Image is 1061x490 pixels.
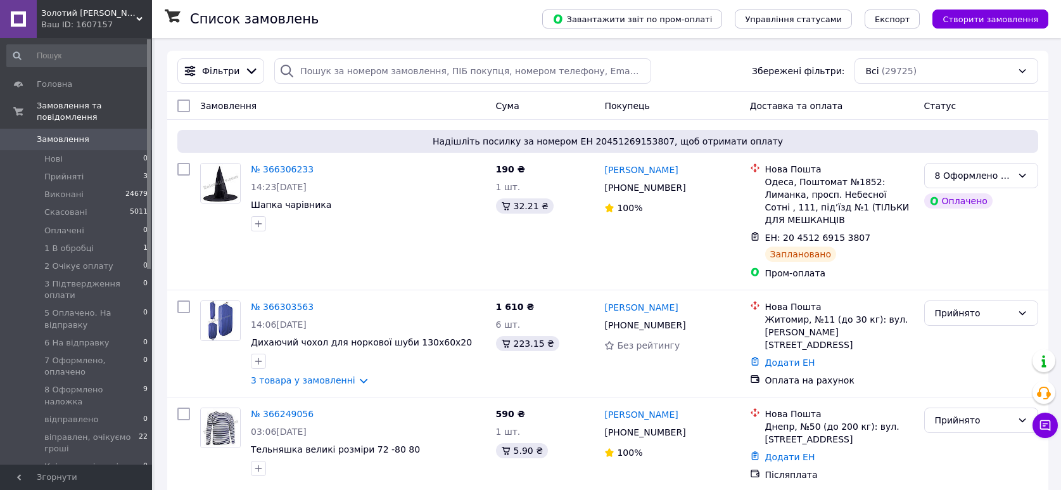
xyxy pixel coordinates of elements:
a: Шапка чарівника [251,200,331,210]
span: Збережені фільтри: [752,65,844,77]
a: Додати ЕН [765,452,815,462]
img: Фото товару [201,408,240,448]
span: 6 На відправку [44,337,109,349]
img: Фото товару [201,301,240,340]
span: 1 [143,243,148,254]
button: Створити замовлення [932,10,1048,29]
span: Замовлення [200,101,257,111]
div: Оплата на рахунок [765,374,914,387]
span: 1 шт. [496,427,521,437]
div: Прийнято [935,413,1012,427]
span: ЕН: 20 4512 6915 3807 [765,233,871,243]
span: 0 [143,414,148,425]
div: Ваш ID: 1607157 [41,19,152,30]
div: Житомир, №11 (до 30 кг): вул. [PERSON_NAME][STREET_ADDRESS] [765,313,914,351]
span: Замовлення [37,134,89,145]
div: 5.90 ₴ [496,443,548,458]
a: Створити замовлення [920,13,1048,23]
span: 22 [139,432,148,455]
span: [PHONE_NUMBER] [604,183,685,193]
div: Прийнято [935,306,1012,320]
span: 24679 [125,189,148,200]
a: Дихаючий чохол для норкової шуби 130х60х20 [251,337,472,347]
a: Фото товару [200,408,241,448]
div: Нова Пошта [765,300,914,313]
img: Фото товару [201,164,240,203]
a: [PERSON_NAME] [604,408,678,421]
button: Експорт [865,10,920,29]
a: № 366306233 [251,164,314,174]
div: Одеса, Поштомат №1852: Лиманка, просп. Небесної Сотні , 111, під’їзд №1 (ТІЛЬКИ ДЛЯ МЕШКАНЦІВ [765,176,914,226]
span: 0 [143,307,148,330]
span: Золотий Лев [41,8,136,19]
span: 03:06[DATE] [251,427,307,437]
input: Пошук [6,44,149,67]
a: Додати ЕН [765,358,815,368]
span: 0 [143,278,148,301]
span: Доставка та оплата [750,101,843,111]
span: 0 [143,153,148,165]
span: Створити замовлення [943,15,1038,24]
span: 7 Оформлено, оплачено [44,355,143,378]
span: Завантажити звіт по пром-оплаті [552,13,712,25]
span: 5011 [130,207,148,218]
span: Прийняті [44,171,84,183]
span: Головна [37,79,72,90]
span: Фільтри [202,65,239,77]
span: 190 ₴ [496,164,525,174]
span: 3 [143,171,148,183]
span: Виконані [44,189,84,200]
a: Тельняшка великі розміри 72 -80 80 [251,444,420,455]
span: 1 шт. [496,182,521,192]
a: [PERSON_NAME] [604,301,678,314]
span: 0 [143,355,148,378]
span: 1 610 ₴ [496,302,535,312]
span: 2 Очікує оплату [44,261,113,272]
a: № 366303563 [251,302,314,312]
div: Нова Пошта [765,163,914,176]
div: Заплановано [765,247,837,262]
div: Післяплата [765,468,914,481]
h1: Список замовлень [190,11,319,27]
div: 8 Оформлено наложка [935,169,1012,183]
span: Статус [924,101,956,111]
span: 100% [617,448,642,458]
span: 1 В обробці [44,243,94,254]
span: 100% [617,203,642,213]
span: 3 Підтвердження оплати [44,278,143,301]
button: Чат з покупцем [1032,413,1058,438]
span: 8 Оформлено наложка [44,384,143,407]
span: 14:23[DATE] [251,182,307,192]
div: 32.21 ₴ [496,198,554,214]
a: 3 товара у замовленні [251,375,355,385]
span: Надішліть посилку за номером ЕН 20451269153807, щоб отримати оплату [182,135,1033,148]
span: [PHONE_NUMBER] [604,427,685,437]
div: Оплачено [924,193,993,209]
a: [PERSON_NAME] [604,164,678,176]
span: віправлен, очікуємо гроші [44,432,139,455]
a: № 366249056 [251,409,314,419]
a: Фото товару [200,300,241,341]
a: Фото товару [200,163,241,203]
span: Управління статусами [745,15,842,24]
span: 0 [143,337,148,349]
span: Cума [496,101,519,111]
div: Днепр, №50 (до 200 кг): вул. [STREET_ADDRESS] [765,420,914,446]
span: 0 [143,261,148,272]
span: відправлено [44,414,98,425]
span: 590 ₴ [496,409,525,419]
span: 0 [143,225,148,236]
span: Експорт [875,15,910,24]
div: Пром-оплата [765,267,914,280]
input: Пошук за номером замовлення, ПІБ покупця, номером телефону, Email, номером накладної [274,58,651,84]
span: 5 Оплачено. На відправку [44,307,143,330]
span: Покупець [604,101,649,111]
span: Всі [865,65,879,77]
span: Оплачені [44,225,84,236]
span: Скасовані [44,207,87,218]
span: [PHONE_NUMBER] [604,320,685,330]
span: Замовлення та повідомлення [37,100,152,123]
